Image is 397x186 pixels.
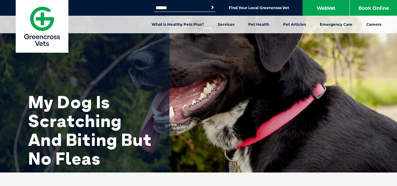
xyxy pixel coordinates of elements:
[313,16,359,33] a: Emergency Care
[145,16,211,33] a: What is Healthy Pets Plus?
[209,4,216,11] button: Search
[359,16,388,33] a: Careers
[276,16,313,33] a: Pet Articles
[211,16,241,33] a: Services
[229,5,289,10] a: Find Your Local Greencross Vet
[28,93,154,168] h1: My Dog Is Scratching And Biting But No Fleas
[241,16,276,33] a: Pet Health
